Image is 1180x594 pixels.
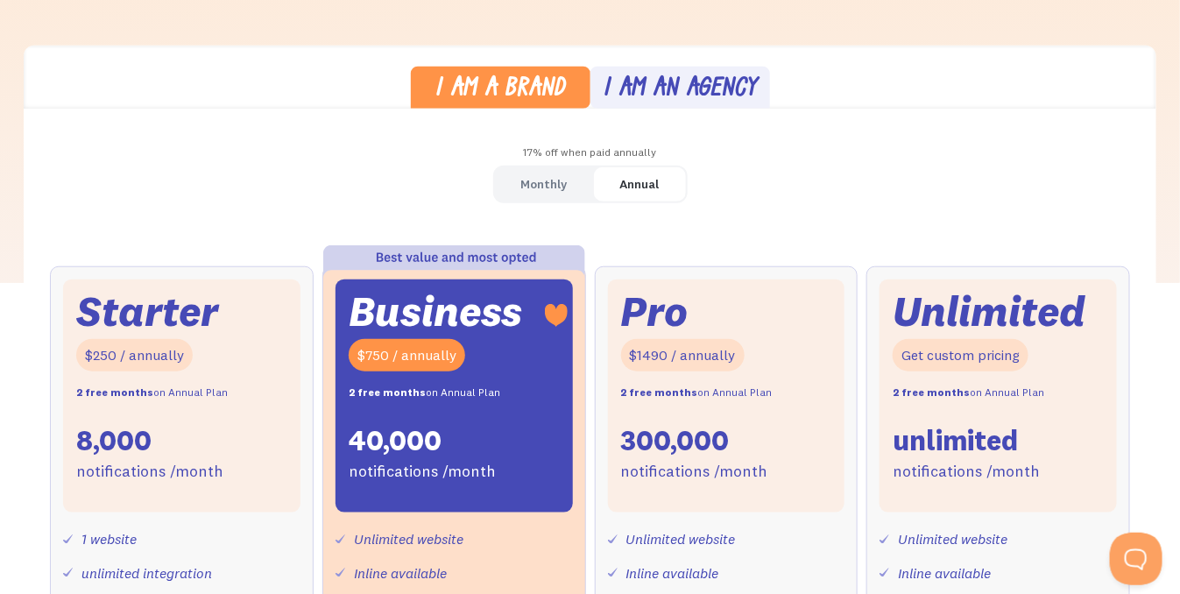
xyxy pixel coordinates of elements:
strong: 2 free months [621,385,698,399]
div: Get custom pricing [893,339,1028,371]
div: on Annual Plan [76,380,228,406]
div: Business [349,293,523,330]
div: Starter [76,293,218,330]
div: on Annual Plan [893,380,1044,406]
div: notifications /month [621,459,768,484]
div: Inline available [354,561,447,586]
div: Monthly [521,172,568,197]
div: Pro [621,293,689,330]
div: 40,000 [349,422,442,459]
div: on Annual Plan [349,380,500,406]
div: Inline available [626,561,719,586]
div: I am an agency [603,77,757,103]
div: unlimited [893,422,1018,459]
div: Inline available [898,561,991,586]
div: I am a brand [435,77,566,103]
div: Unlimited website [354,527,463,552]
div: Unlimited [893,293,1085,330]
iframe: Toggle Customer Support [1110,533,1162,585]
div: 8,000 [76,422,152,459]
div: $250 / annually [76,339,193,371]
div: unlimited integration [81,561,212,586]
div: Unlimited website [626,527,736,552]
strong: 2 free months [893,385,970,399]
div: Unlimited website [898,527,1007,552]
div: $750 / annually [349,339,465,371]
div: Annual [620,172,660,197]
div: on Annual Plan [621,380,773,406]
div: $1490 / annually [621,339,745,371]
div: notifications /month [349,459,496,484]
strong: 2 free months [349,385,426,399]
div: notifications /month [893,459,1040,484]
div: notifications /month [76,459,223,484]
div: 17% off when paid annually [24,140,1156,166]
div: 1 website [81,527,137,552]
div: 300,000 [621,422,730,459]
strong: 2 free months [76,385,153,399]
